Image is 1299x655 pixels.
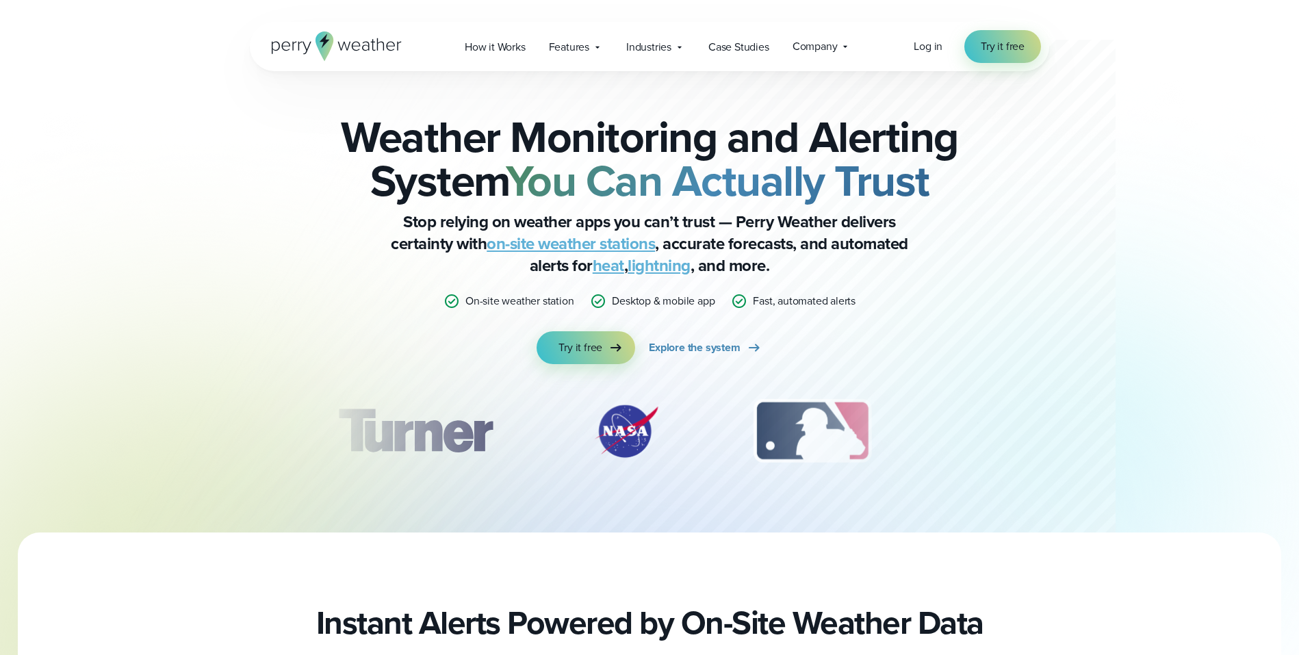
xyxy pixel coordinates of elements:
a: lightning [628,253,691,278]
img: MLB.svg [740,397,884,465]
div: 1 of 12 [318,397,513,465]
div: 4 of 12 [951,397,1060,465]
a: Try it free [537,331,635,364]
div: 2 of 12 [578,397,674,465]
span: Case Studies [708,39,769,55]
span: Try it free [558,339,602,356]
p: On-site weather station [465,293,574,309]
div: 3 of 12 [740,397,884,465]
div: slideshow [318,397,981,472]
p: Fast, automated alerts [753,293,856,309]
span: How it Works [465,39,526,55]
img: PGA.svg [951,397,1060,465]
strong: You Can Actually Trust [506,149,929,213]
a: How it Works [453,33,537,61]
a: heat [593,253,624,278]
h2: Weather Monitoring and Alerting System [318,115,981,203]
a: Explore the system [649,331,762,364]
span: Industries [626,39,671,55]
h2: Instant Alerts Powered by On-Site Weather Data [316,604,983,642]
a: on-site weather stations [487,231,655,256]
img: Turner-Construction_1.svg [318,397,513,465]
span: Try it free [981,38,1025,55]
a: Case Studies [697,33,781,61]
span: Explore the system [649,339,740,356]
a: Log in [914,38,942,55]
img: NASA.svg [578,397,674,465]
span: Features [549,39,589,55]
p: Stop relying on weather apps you can’t trust — Perry Weather delivers certainty with , accurate f... [376,211,923,277]
span: Company [793,38,838,55]
span: Log in [914,38,942,54]
a: Try it free [964,30,1041,63]
p: Desktop & mobile app [612,293,715,309]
